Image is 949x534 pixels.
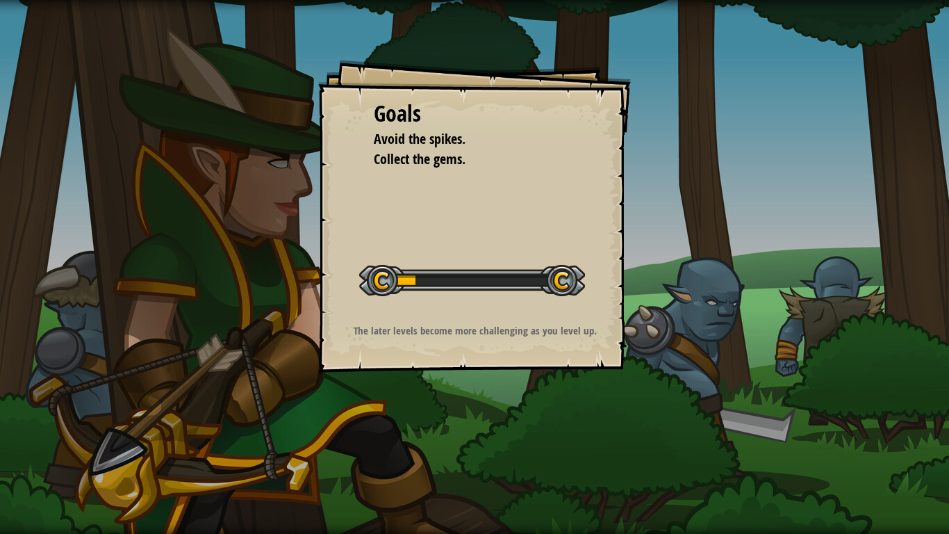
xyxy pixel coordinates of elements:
[374,98,575,130] div: Goals
[336,323,614,338] p: The later levels become more challenging as you level up.
[374,129,465,148] span: Avoid the spikes.
[356,149,572,170] li: Collect the gems.
[356,129,572,149] li: Avoid the spikes.
[374,149,465,168] span: Collect the gems.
